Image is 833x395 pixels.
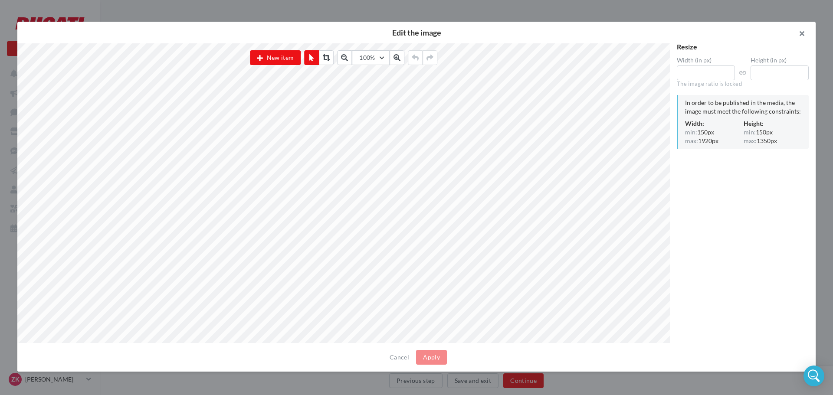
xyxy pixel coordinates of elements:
[250,50,301,65] button: New item
[685,119,744,128] div: Width:
[744,129,756,135] span: min:
[352,50,389,65] button: 100%
[386,352,413,362] button: Cancel
[685,98,802,116] div: In order to be published in the media, the image must meet the following constraints:
[416,350,447,365] button: Apply
[744,138,757,144] span: max:
[685,138,698,144] span: max:
[744,137,802,145] div: 1350px
[685,137,744,145] div: 1920px
[677,80,809,88] div: The image ratio is locked
[803,366,824,386] div: Open Intercom Messenger
[685,129,697,135] span: min:
[677,43,809,50] div: Resize
[685,128,744,137] div: 150px
[744,128,802,137] div: 150px
[744,119,802,128] div: Height:
[751,57,809,63] label: Height (in px)
[677,57,735,63] label: Width (in px)
[31,29,802,36] h2: Edit the image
